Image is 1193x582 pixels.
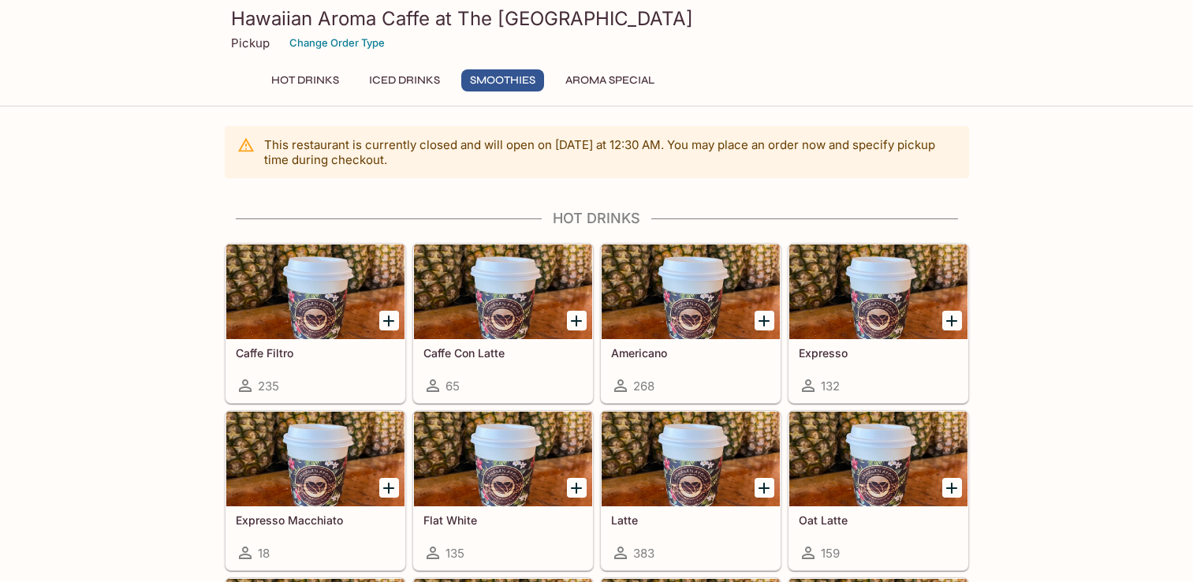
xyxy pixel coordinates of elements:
[236,513,395,527] h5: Expresso Macchiato
[611,513,770,527] h5: Latte
[413,244,593,403] a: Caffe Con Latte65
[789,244,967,339] div: Expresso
[601,244,781,403] a: Americano268
[263,69,348,91] button: Hot Drinks
[231,35,270,50] p: Pickup
[226,412,405,506] div: Expresso Macchiato
[633,379,654,394] span: 268
[942,478,962,498] button: Add Oat Latte
[264,137,956,167] p: This restaurant is currently closed and will open on [DATE] at 12:30 AM . You may place an order ...
[557,69,663,91] button: Aroma Special
[611,346,770,360] h5: Americano
[942,311,962,330] button: Add Expresso
[567,478,587,498] button: Add Flat White
[226,411,405,570] a: Expresso Macchiato18
[601,411,781,570] a: Latte383
[225,210,969,227] h4: Hot Drinks
[236,346,395,360] h5: Caffe Filtro
[413,411,593,570] a: Flat White135
[755,311,774,330] button: Add Americano
[633,546,654,561] span: 383
[789,412,967,506] div: Oat Latte
[602,244,780,339] div: Americano
[446,546,464,561] span: 135
[379,311,399,330] button: Add Caffe Filtro
[446,379,460,394] span: 65
[226,244,405,339] div: Caffe Filtro
[379,478,399,498] button: Add Expresso Macchiato
[423,513,583,527] h5: Flat White
[755,478,774,498] button: Add Latte
[258,379,279,394] span: 235
[799,513,958,527] h5: Oat Latte
[788,411,968,570] a: Oat Latte159
[423,346,583,360] h5: Caffe Con Latte
[461,69,544,91] button: Smoothies
[226,244,405,403] a: Caffe Filtro235
[788,244,968,403] a: Expresso132
[360,69,449,91] button: Iced Drinks
[602,412,780,506] div: Latte
[821,546,840,561] span: 159
[414,412,592,506] div: Flat White
[258,546,270,561] span: 18
[414,244,592,339] div: Caffe Con Latte
[282,31,392,55] button: Change Order Type
[821,379,840,394] span: 132
[231,6,963,31] h3: Hawaiian Aroma Caffe at The [GEOGRAPHIC_DATA]
[799,346,958,360] h5: Expresso
[567,311,587,330] button: Add Caffe Con Latte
